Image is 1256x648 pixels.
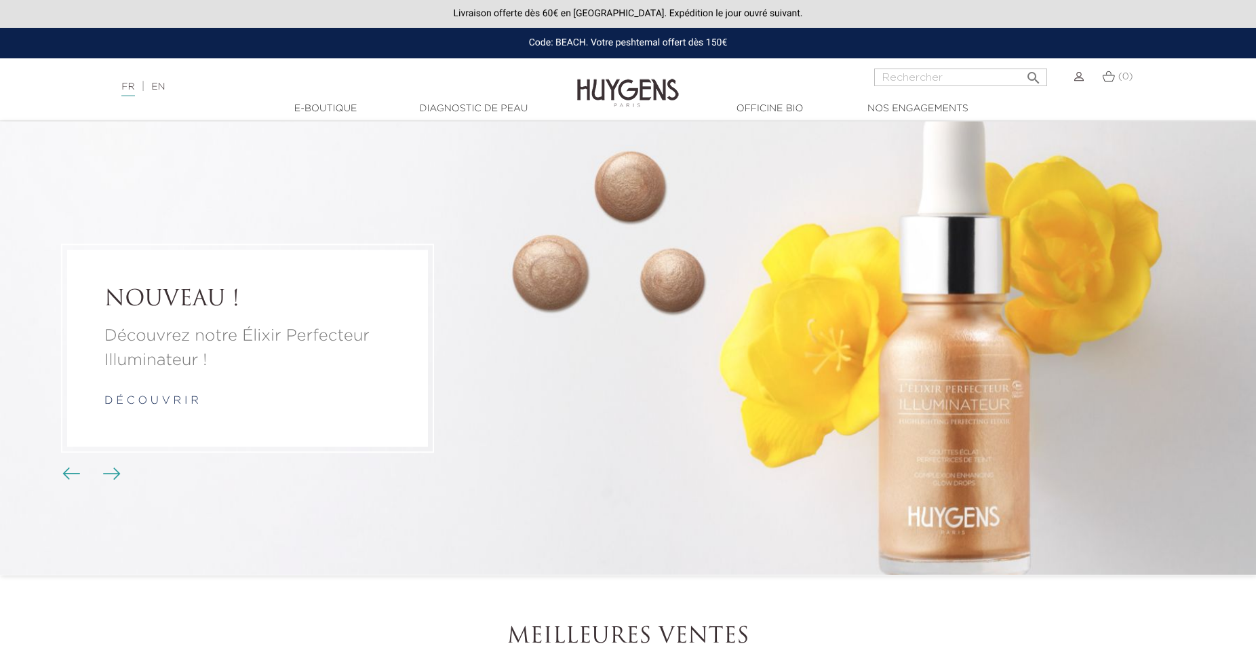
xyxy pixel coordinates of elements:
div: Boutons du carrousel [68,464,112,484]
a: Diagnostic de peau [406,102,541,116]
div: | [115,79,513,95]
button:  [1021,64,1046,83]
a: EN [151,82,165,92]
a: E-Boutique [258,102,393,116]
img: Huygens [577,57,679,109]
a: Nos engagements [850,102,985,116]
a: FR [121,82,134,96]
a: NOUVEAU ! [104,288,391,313]
a: Officine Bio [702,102,838,116]
span: (0) [1118,72,1133,81]
a: d é c o u v r i r [104,396,199,406]
input: Rechercher [874,69,1047,86]
i:  [1025,66,1042,82]
a: Découvrez notre Élixir Perfecteur Illuminateur ! [104,324,391,373]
